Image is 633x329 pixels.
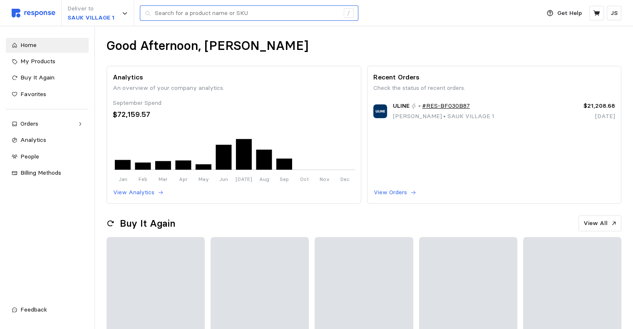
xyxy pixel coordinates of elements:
[340,176,350,182] tspan: Dec
[280,176,289,182] tspan: Sep
[113,188,164,198] button: View Analytics
[20,306,47,313] span: Feedback
[179,176,188,182] tspan: Apr
[20,41,37,49] span: Home
[6,302,89,317] button: Feedback
[373,84,615,93] p: Check the status of recent orders.
[219,176,228,182] tspan: Jun
[373,188,417,198] button: View Orders
[20,136,46,143] span: Analytics
[393,112,494,121] p: [PERSON_NAME] SAUK VILLAGE 1
[422,101,470,111] a: #RES-BF030B87
[20,74,55,81] span: Buy It Again
[344,8,354,18] div: /
[542,5,587,21] button: Get Help
[607,6,621,20] button: JS
[119,176,127,182] tspan: Jan
[20,169,61,176] span: Billing Methods
[578,215,621,231] button: View All
[6,149,89,164] a: People
[20,153,39,160] span: People
[159,176,168,182] tspan: Mar
[6,38,89,53] a: Home
[113,99,355,108] div: September Spend
[155,6,339,21] input: Search for a product name or SKU
[20,90,46,98] span: Favorites
[259,176,269,182] tspan: Aug
[442,112,447,120] span: •
[320,176,330,182] tspan: Nov
[113,188,154,197] p: View Analytics
[20,119,74,129] div: Orders
[559,101,615,111] p: $21,208.68
[113,84,355,93] p: An overview of your company analytics.
[583,219,608,228] p: View All
[236,176,252,182] tspan: [DATE]
[611,9,618,18] p: JS
[6,116,89,131] a: Orders
[6,133,89,148] a: Analytics
[67,13,114,22] p: SAUK VILLAGE 1
[6,70,89,85] a: Buy It Again
[6,54,89,69] a: My Products
[374,188,407,197] p: View Orders
[107,38,308,54] h1: Good Afternoon, [PERSON_NAME]
[300,176,309,182] tspan: Oct
[20,57,55,65] span: My Products
[139,176,147,182] tspan: Feb
[373,104,387,118] img: ULINE
[199,176,209,182] tspan: May
[393,101,410,111] span: ULINE
[120,217,175,230] h2: Buy It Again
[6,87,89,102] a: Favorites
[373,72,615,82] p: Recent Orders
[113,109,355,120] div: $72,159.57
[12,9,55,17] img: svg%3e
[113,72,355,82] p: Analytics
[67,4,114,13] p: Deliver to
[557,9,582,18] p: Get Help
[559,112,615,121] p: [DATE]
[418,101,421,111] p: •
[6,166,89,181] a: Billing Methods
